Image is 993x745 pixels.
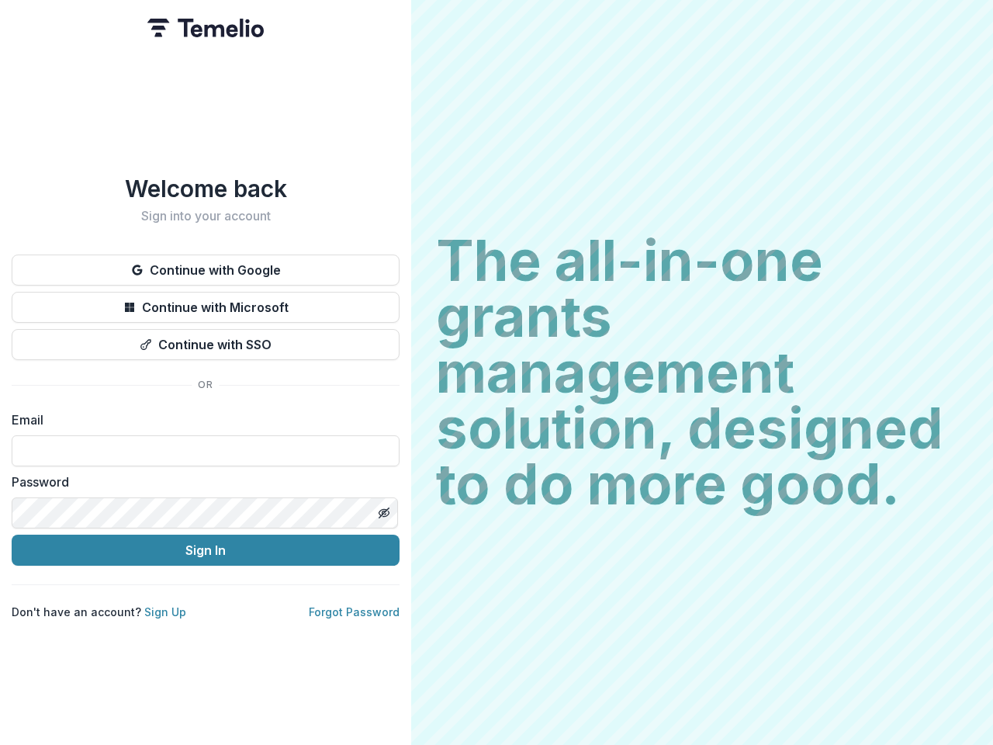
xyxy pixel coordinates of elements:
[12,329,400,360] button: Continue with SSO
[12,411,390,429] label: Email
[144,605,186,619] a: Sign Up
[12,209,400,223] h2: Sign into your account
[12,175,400,203] h1: Welcome back
[147,19,264,37] img: Temelio
[12,604,186,620] p: Don't have an account?
[12,255,400,286] button: Continue with Google
[12,292,400,323] button: Continue with Microsoft
[372,501,396,525] button: Toggle password visibility
[309,605,400,619] a: Forgot Password
[12,473,390,491] label: Password
[12,535,400,566] button: Sign In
